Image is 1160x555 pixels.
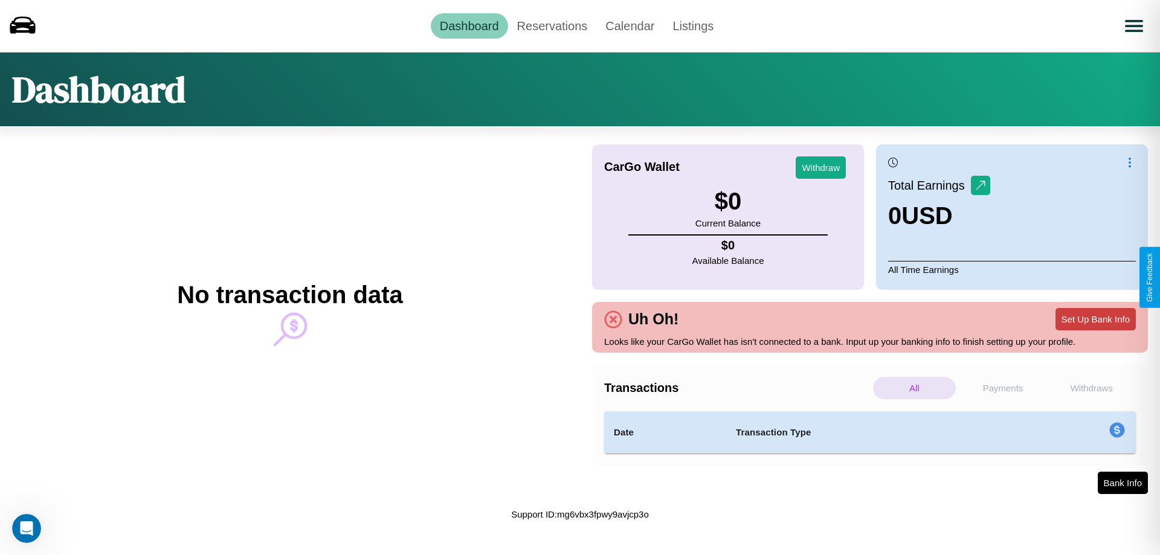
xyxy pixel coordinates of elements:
[622,310,685,328] h4: Uh Oh!
[888,261,1136,278] p: All Time Earnings
[604,411,1136,454] table: simple table
[692,239,764,252] h4: $ 0
[1055,308,1136,330] button: Set Up Bank Info
[1117,9,1151,43] button: Open menu
[663,13,723,39] a: Listings
[431,13,508,39] a: Dashboard
[692,252,764,269] p: Available Balance
[962,377,1045,399] p: Payments
[511,506,649,522] p: Support ID: mg6vbx3fpwy9avjcp3o
[695,215,761,231] p: Current Balance
[177,281,402,309] h2: No transaction data
[888,175,971,196] p: Total Earnings
[888,202,990,229] h3: 0 USD
[508,13,597,39] a: Reservations
[796,156,846,179] button: Withdraw
[1145,253,1154,302] div: Give Feedback
[873,377,956,399] p: All
[604,333,1136,350] p: Looks like your CarGo Wallet has isn't connected to a bank. Input up your banking info to finish ...
[12,514,41,543] iframe: Intercom live chat
[1098,472,1148,494] button: Bank Info
[1050,377,1133,399] p: Withdraws
[596,13,663,39] a: Calendar
[12,65,185,114] h1: Dashboard
[695,188,761,215] h3: $ 0
[604,160,680,174] h4: CarGo Wallet
[736,425,1010,440] h4: Transaction Type
[614,425,717,440] h4: Date
[604,381,870,395] h4: Transactions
